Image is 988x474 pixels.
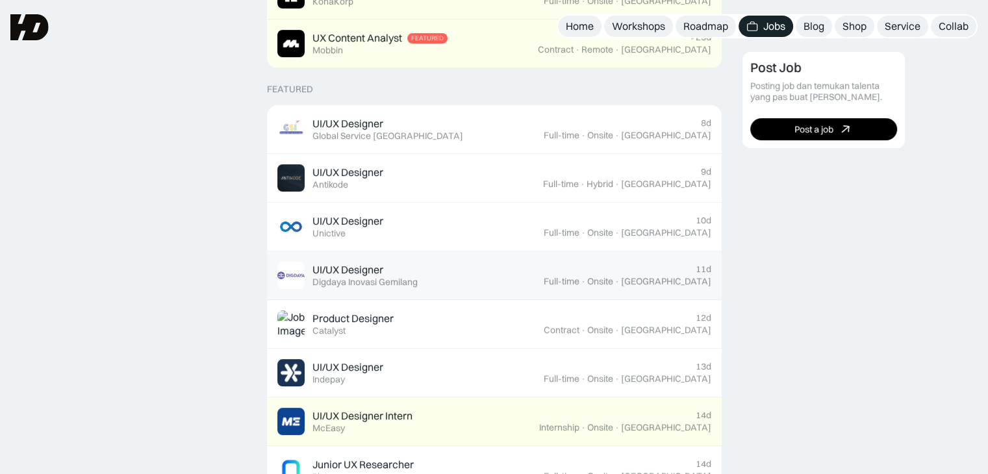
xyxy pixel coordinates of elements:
div: [GEOGRAPHIC_DATA] [621,179,711,190]
a: Post a job [750,118,897,140]
a: Job ImageUI/UX DesignerGlobal Service [GEOGRAPHIC_DATA]8dFull-time·Onsite·[GEOGRAPHIC_DATA] [267,105,722,154]
img: Job Image [277,359,305,386]
div: >25d [690,32,711,43]
div: · [581,422,586,433]
div: Post a job [794,123,833,134]
div: · [614,422,620,433]
div: Posting job dan temukan talenta yang pas buat [PERSON_NAME]. [750,81,897,103]
div: Shop [842,19,867,33]
div: Full-time [543,179,579,190]
div: Workshops [612,19,665,33]
div: Onsite [587,227,613,238]
div: 14d [696,410,711,421]
div: Mobbin [312,45,343,56]
img: Job Image [277,213,305,240]
img: Job Image [277,408,305,435]
div: Full-time [544,130,579,141]
div: · [614,373,620,384]
div: Full-time [544,276,579,287]
div: UI/UX Designer [312,117,383,131]
div: [GEOGRAPHIC_DATA] [621,44,711,55]
div: · [581,373,586,384]
a: Service [877,16,928,37]
a: Job ImageUX Content AnalystFeaturedMobbin>25dContract·Remote·[GEOGRAPHIC_DATA] [267,19,722,68]
div: · [614,130,620,141]
div: Contract [538,44,574,55]
div: Home [566,19,594,33]
div: Antikode [312,179,348,190]
div: · [580,179,585,190]
a: Home [558,16,602,37]
div: [GEOGRAPHIC_DATA] [621,325,711,336]
div: Digdaya Inovasi Gemilang [312,277,418,288]
div: Remote [581,44,613,55]
a: Job ImageProduct DesignerCatalyst12dContract·Onsite·[GEOGRAPHIC_DATA] [267,300,722,349]
a: Blog [796,16,832,37]
div: 10d [696,215,711,226]
div: [GEOGRAPHIC_DATA] [621,422,711,433]
div: Contract [544,325,579,336]
div: McEasy [312,423,345,434]
div: Roadmap [683,19,728,33]
div: 12d [696,312,711,323]
div: UI/UX Designer [312,166,383,179]
div: [GEOGRAPHIC_DATA] [621,373,711,384]
div: Onsite [587,130,613,141]
div: · [581,276,586,287]
div: Onsite [587,276,613,287]
img: Job Image [277,310,305,338]
a: Jobs [739,16,793,37]
div: Onsite [587,373,613,384]
a: Shop [835,16,874,37]
a: Collab [931,16,976,37]
div: UI/UX Designer Intern [312,409,412,423]
div: Featured [267,84,313,95]
div: Blog [804,19,824,33]
a: Job ImageUI/UX DesignerAntikode9dFull-time·Hybrid·[GEOGRAPHIC_DATA] [267,154,722,203]
div: Service [885,19,920,33]
img: Job Image [277,164,305,192]
div: Onsite [587,422,613,433]
a: Roadmap [676,16,736,37]
div: · [581,130,586,141]
div: 8d [701,118,711,129]
div: 13d [696,361,711,372]
div: · [614,276,620,287]
div: Hybrid [587,179,613,190]
div: UI/UX Designer [312,263,383,277]
div: Collab [939,19,969,33]
img: Job Image [277,262,305,289]
div: UX Content Analyst [312,31,402,45]
a: Job ImageUI/UX Designer InternMcEasy14dInternship·Onsite·[GEOGRAPHIC_DATA] [267,397,722,446]
div: 14d [696,458,711,469]
a: Job ImageUI/UX DesignerUnictive10dFull-time·Onsite·[GEOGRAPHIC_DATA] [267,203,722,251]
div: Post Job [750,60,802,75]
div: · [614,44,620,55]
div: Global Service [GEOGRAPHIC_DATA] [312,131,463,142]
div: Unictive [312,228,346,239]
div: [GEOGRAPHIC_DATA] [621,276,711,287]
img: Job Image [277,116,305,143]
div: · [614,179,620,190]
div: Full-time [544,373,579,384]
div: · [581,325,586,336]
div: UI/UX Designer [312,214,383,228]
div: [GEOGRAPHIC_DATA] [621,130,711,141]
div: UI/UX Designer [312,360,383,374]
div: Product Designer [312,312,394,325]
a: Workshops [604,16,673,37]
div: Catalyst [312,325,346,336]
div: Full-time [544,227,579,238]
div: Featured [411,34,444,42]
div: Junior UX Researcher [312,458,414,471]
a: Job ImageUI/UX DesignerIndepay13dFull-time·Onsite·[GEOGRAPHIC_DATA] [267,349,722,397]
div: Indepay [312,374,345,385]
div: 9d [701,166,711,177]
div: 11d [696,264,711,275]
div: · [575,44,580,55]
div: · [614,227,620,238]
img: Job Image [277,30,305,57]
div: Internship [539,422,579,433]
a: Job ImageUI/UX DesignerDigdaya Inovasi Gemilang11dFull-time·Onsite·[GEOGRAPHIC_DATA] [267,251,722,300]
div: Onsite [587,325,613,336]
